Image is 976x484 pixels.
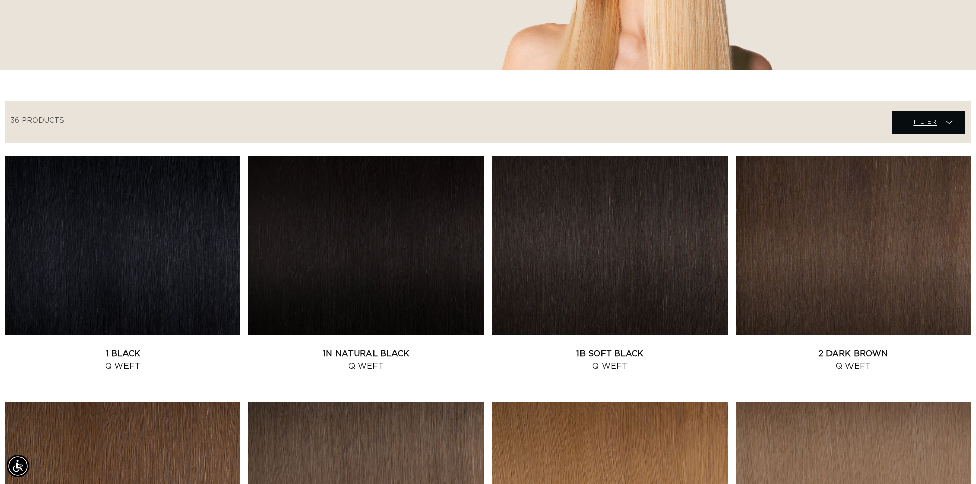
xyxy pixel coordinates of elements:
[736,348,971,372] a: 2 Dark Brown Q Weft
[492,348,728,372] a: 1B Soft Black Q Weft
[892,111,965,134] summary: Filter
[913,112,937,132] span: Filter
[248,348,484,372] a: 1N Natural Black Q Weft
[7,455,29,477] div: Accessibility Menu
[5,348,240,372] a: 1 Black Q Weft
[11,117,64,124] span: 36 products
